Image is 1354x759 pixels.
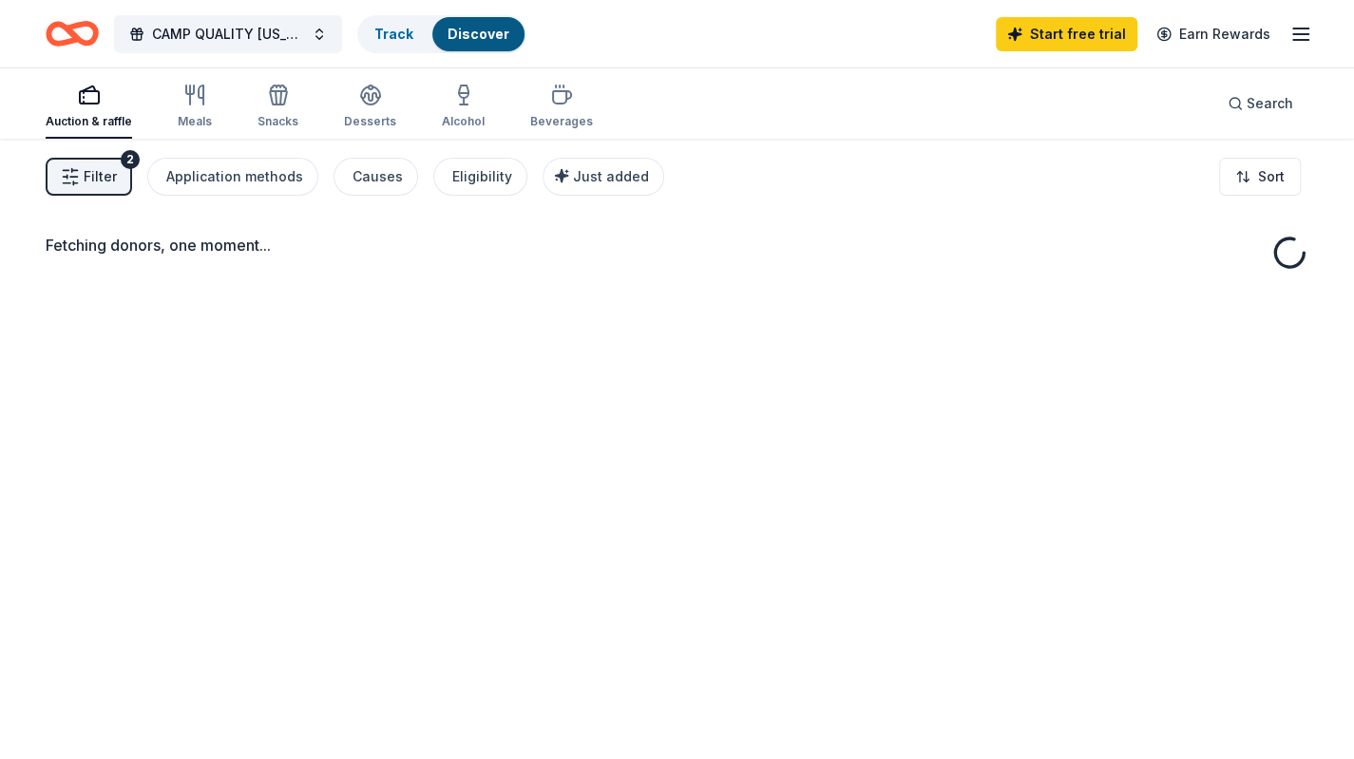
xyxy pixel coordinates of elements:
button: Meals [178,76,212,139]
span: CAMP QUALITY [US_STATE] fundraising 2026 [152,23,304,46]
button: Search [1212,85,1308,123]
span: Just added [573,168,649,184]
button: Eligibility [433,158,527,196]
button: Auction & raffle [46,76,132,139]
span: Search [1247,92,1293,115]
div: 2 [121,150,140,169]
div: Application methods [166,165,303,188]
button: Filter2 [46,158,132,196]
div: Meals [178,114,212,129]
a: Home [46,11,99,56]
a: Track [374,26,413,42]
button: Application methods [147,158,318,196]
button: Desserts [344,76,396,139]
div: Beverages [530,114,593,129]
div: Auction & raffle [46,114,132,129]
button: CAMP QUALITY [US_STATE] fundraising 2026 [114,15,342,53]
div: Fetching donors, one moment... [46,234,1308,256]
button: Causes [334,158,418,196]
div: Alcohol [442,114,485,129]
span: Sort [1258,165,1285,188]
a: Discover [448,26,509,42]
button: Alcohol [442,76,485,139]
div: Eligibility [452,165,512,188]
button: TrackDiscover [357,15,526,53]
button: Just added [543,158,664,196]
div: Snacks [257,114,298,129]
div: Causes [353,165,403,188]
button: Beverages [530,76,593,139]
a: Start free trial [996,17,1137,51]
div: Desserts [344,114,396,129]
span: Filter [84,165,117,188]
button: Snacks [257,76,298,139]
button: Sort [1219,158,1301,196]
a: Earn Rewards [1145,17,1282,51]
